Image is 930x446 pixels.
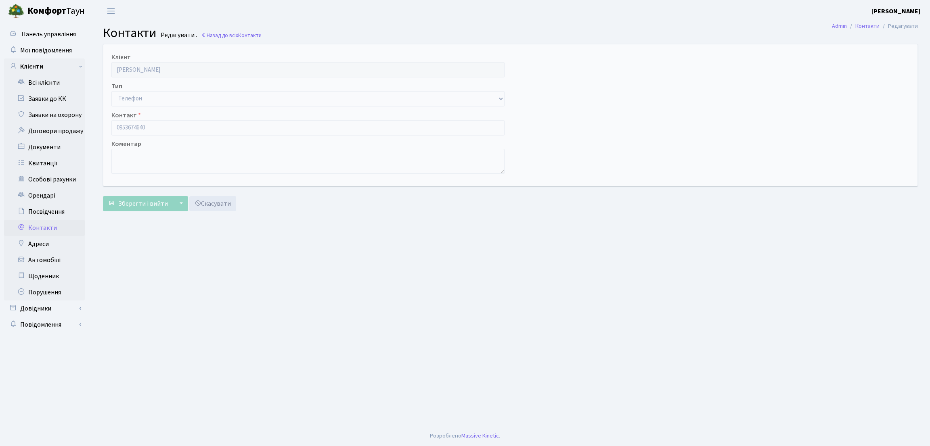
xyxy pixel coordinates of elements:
[27,4,66,17] b: Комфорт
[8,3,24,19] img: logo.png
[4,252,85,268] a: Автомобілі
[4,317,85,333] a: Повідомлення
[4,236,85,252] a: Адреси
[4,26,85,42] a: Панель управління
[4,268,85,284] a: Щоденник
[111,81,122,91] label: Тип
[101,4,121,18] button: Переключити навігацію
[4,42,85,58] a: Мої повідомлення
[4,107,85,123] a: Заявки на охорону
[111,110,141,120] label: Контакт
[4,123,85,139] a: Договори продажу
[111,52,131,62] label: Клієнт
[103,24,157,42] span: Контакти
[4,188,85,204] a: Орендарі
[103,196,173,211] button: Зберегти і вийти
[871,7,920,16] b: [PERSON_NAME]
[189,196,236,211] a: Скасувати
[111,139,141,149] label: Коментар
[4,300,85,317] a: Довідники
[880,22,918,31] li: Редагувати
[4,171,85,188] a: Особові рахунки
[832,22,847,30] a: Admin
[4,284,85,300] a: Порушення
[27,4,85,18] span: Таун
[4,75,85,91] a: Всі клієнти
[855,22,880,30] a: Контакти
[4,58,85,75] a: Клієнти
[871,6,920,16] a: [PERSON_NAME]
[4,220,85,236] a: Контакти
[4,91,85,107] a: Заявки до КК
[820,18,930,35] nav: breadcrumb
[4,155,85,171] a: Квитанції
[238,31,262,39] span: Контакти
[4,139,85,155] a: Документи
[201,31,262,39] a: Назад до всіхКонтакти
[159,31,197,39] small: Редагувати .
[430,431,500,440] div: Розроблено .
[20,46,72,55] span: Мої повідомлення
[21,30,76,39] span: Панель управління
[4,204,85,220] a: Посвідчення
[461,431,499,440] a: Massive Kinetic
[118,199,168,208] span: Зберегти і вийти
